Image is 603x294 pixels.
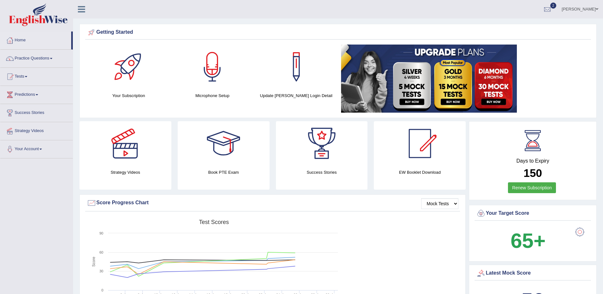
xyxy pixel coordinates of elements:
[550,3,557,9] span: 2
[174,92,251,99] h4: Microphone Setup
[0,31,71,47] a: Home
[0,104,73,120] a: Success Stories
[99,231,103,235] text: 90
[79,169,171,176] h4: Strategy Videos
[0,86,73,102] a: Predictions
[0,122,73,138] a: Strategy Videos
[257,92,335,99] h4: Update [PERSON_NAME] Login Detail
[508,182,556,193] a: Renew Subscription
[199,219,229,225] tspan: Test scores
[178,169,270,176] h4: Book PTE Exam
[476,269,589,278] div: Latest Mock Score
[476,158,589,164] h4: Days to Expiry
[99,250,103,254] text: 60
[374,169,466,176] h4: EW Booklet Download
[510,229,545,252] b: 65+
[341,45,517,113] img: small5.jpg
[92,257,96,267] tspan: Score
[476,209,589,218] div: Your Target Score
[276,169,368,176] h4: Success Stories
[0,140,73,156] a: Your Account
[101,288,103,292] text: 0
[87,28,589,37] div: Getting Started
[524,167,542,179] b: 150
[0,68,73,84] a: Tests
[90,92,167,99] h4: Your Subscription
[99,269,103,273] text: 30
[0,50,73,66] a: Practice Questions
[87,198,458,208] div: Score Progress Chart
